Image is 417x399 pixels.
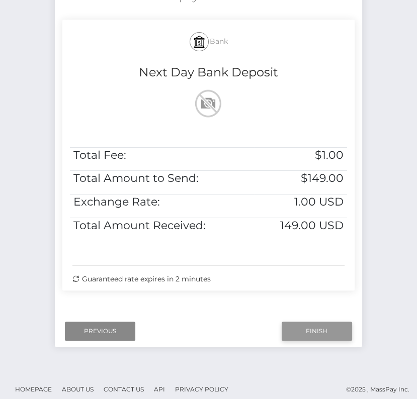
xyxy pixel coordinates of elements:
h5: Total Fee: [73,148,251,163]
h5: $149.00 [258,171,344,186]
div: Guaranteed rate expires in 2 minutes [72,274,345,284]
img: bank.svg [193,36,205,48]
a: Privacy Policy [171,381,232,397]
h5: Total Amount Received: [73,218,251,234]
a: Contact Us [100,381,148,397]
h5: Exchange Rate: [73,194,251,210]
h4: Next Day Bank Deposit [70,64,347,81]
h5: $1.00 [258,148,344,163]
h5: Bank [70,27,347,56]
h5: 1.00 USD [258,194,344,210]
a: API [150,381,169,397]
img: wMhJQYtZFAryAAAAABJRU5ErkJggg== [192,87,224,120]
input: Finish [282,322,352,341]
h5: 149.00 USD [258,218,344,234]
a: Homepage [11,381,56,397]
input: Previous [65,322,135,341]
h5: Total Amount to Send: [73,171,251,186]
a: About Us [58,381,98,397]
